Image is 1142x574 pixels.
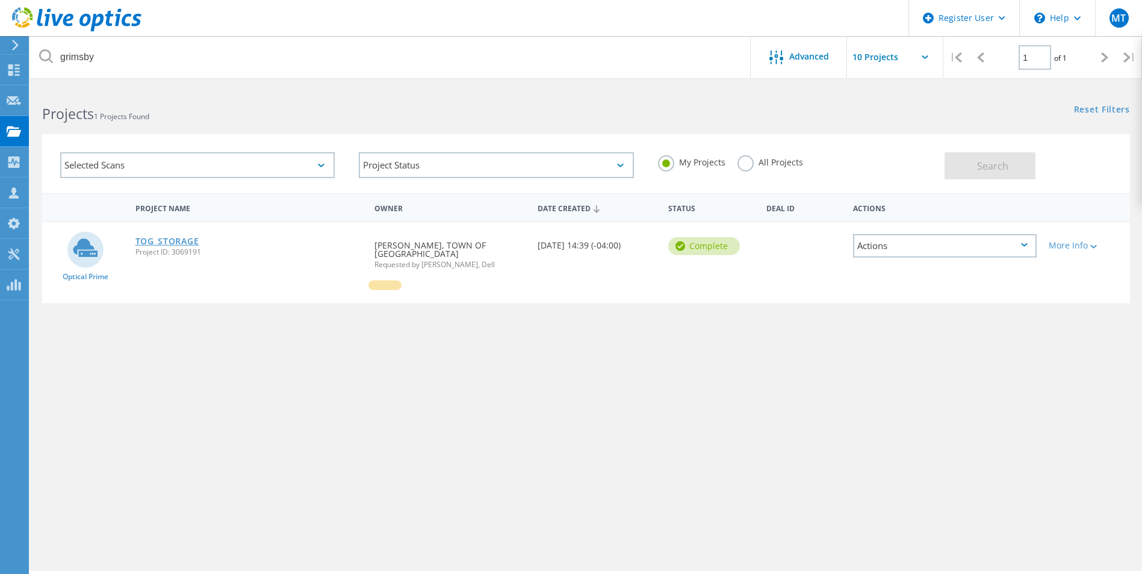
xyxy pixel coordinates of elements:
[12,25,141,34] a: Live Optics Dashboard
[1034,13,1045,23] svg: \n
[30,36,751,78] input: Search projects by name, owner, ID, company, etc
[1049,241,1124,250] div: More Info
[760,196,848,218] div: Deal Id
[1074,105,1130,116] a: Reset Filters
[368,196,532,218] div: Owner
[532,196,662,219] div: Date Created
[668,237,740,255] div: Complete
[853,234,1037,258] div: Actions
[789,52,829,61] span: Advanced
[943,36,968,79] div: |
[129,196,369,218] div: Project Name
[359,152,633,178] div: Project Status
[42,104,94,123] b: Projects
[847,196,1043,218] div: Actions
[60,152,335,178] div: Selected Scans
[1117,36,1142,79] div: |
[368,222,532,280] div: [PERSON_NAME], TOWN OF [GEOGRAPHIC_DATA]
[135,248,363,256] span: Project ID: 3069191
[658,155,725,167] label: My Projects
[945,152,1035,179] button: Search
[1111,13,1126,23] span: MT
[374,261,526,268] span: Requested by [PERSON_NAME], Dell
[977,159,1008,173] span: Search
[135,237,199,245] a: TOG_STORAGE
[1054,53,1067,63] span: of 1
[737,155,803,167] label: All Projects
[662,196,760,218] div: Status
[532,222,662,262] div: [DATE] 14:39 (-04:00)
[94,111,149,122] span: 1 Projects Found
[63,273,108,280] span: Optical Prime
